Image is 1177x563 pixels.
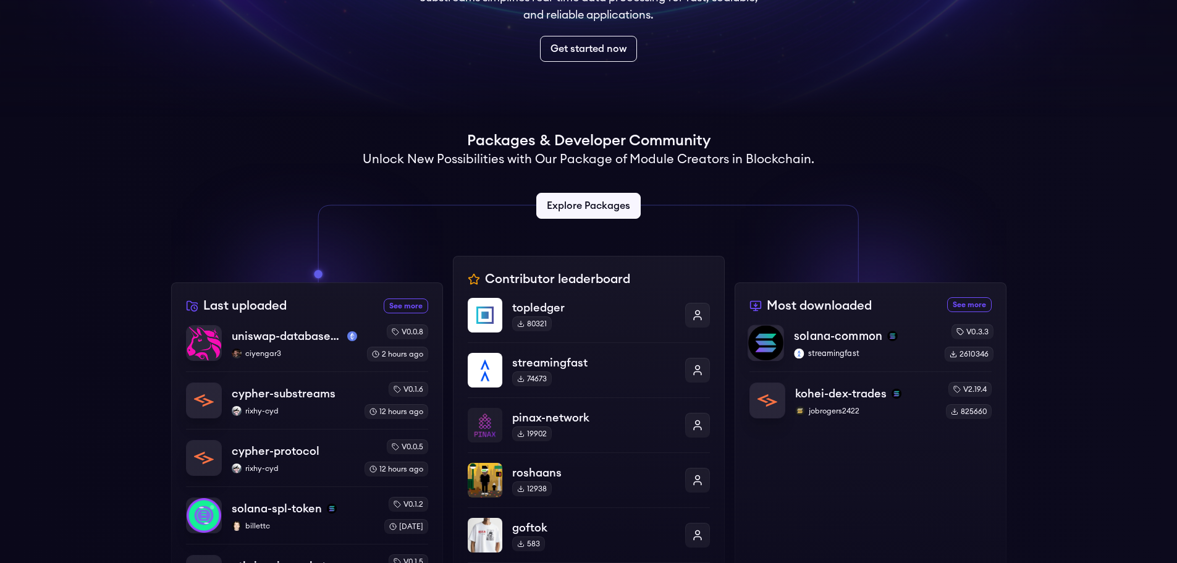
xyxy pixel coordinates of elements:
p: goftok [512,519,675,536]
a: pinax-networkpinax-network19902 [468,397,710,452]
a: See more most downloaded packages [947,297,992,312]
p: streamingfast [512,354,675,371]
div: 12938 [512,481,552,496]
img: jobrogers2422 [795,406,805,416]
img: ciyengar3 [232,349,242,358]
img: cypher-substreams [187,383,221,418]
img: streamingfast [468,353,502,387]
div: v0.0.5 [387,439,428,454]
div: 583 [512,536,545,551]
img: billettc [232,521,242,531]
div: 2 hours ago [367,347,428,362]
img: solana [892,389,901,399]
img: solana-spl-token [187,498,221,533]
p: roshaans [512,464,675,481]
p: cypher-substreams [232,385,335,402]
img: rixhy-cyd [232,406,242,416]
div: [DATE] [384,519,428,534]
h2: Unlock New Possibilities with Our Package of Module Creators in Blockchain. [363,151,814,168]
p: topledger [512,299,675,316]
p: jobrogers2422 [795,406,936,416]
img: topledger [468,298,502,332]
img: rixhy-cyd [232,464,242,473]
a: kohei-dex-tradeskohei-dex-tradessolanajobrogers2422jobrogers2422v2.19.4825660 [749,371,992,419]
img: solana [327,504,337,514]
a: topledgertopledger80321 [468,298,710,342]
a: solana-spl-tokensolana-spl-tokensolanabillettcbillettcv0.1.2[DATE] [186,486,428,544]
div: v0.1.2 [389,497,428,512]
div: 19902 [512,426,552,441]
p: cypher-protocol [232,442,319,460]
img: uniswap-database-changes-mainnet [187,326,221,360]
p: solana-common [794,328,882,345]
a: goftokgoftok583 [468,507,710,562]
a: roshaansroshaans12938 [468,452,710,507]
div: v2.19.4 [948,382,992,397]
div: v0.3.3 [951,324,993,339]
div: v0.0.8 [387,324,428,339]
img: cypher-protocol [187,441,221,475]
p: rixhy-cyd [232,406,355,416]
p: uniswap-database-changes-mainnet [232,328,342,345]
p: billettc [232,521,374,531]
a: Get started now [540,36,637,62]
p: streamingfast [794,349,934,358]
img: solana-common [748,325,783,360]
img: streamingfast [794,349,804,358]
a: Explore Packages [536,193,641,219]
img: kohei-dex-trades [750,383,785,418]
a: solana-commonsolana-commonsolanastreamingfaststreamingfastv0.3.32610346 [748,324,993,371]
p: rixhy-cyd [232,464,355,473]
div: v0.1.6 [389,382,428,397]
img: goftok [468,518,502,552]
p: pinax-network [512,409,675,426]
a: streamingfaststreamingfast74673 [468,342,710,397]
a: See more recently uploaded packages [384,298,428,313]
div: 12 hours ago [365,462,428,476]
p: kohei-dex-trades [795,385,887,402]
div: 2610346 [944,347,993,362]
div: 825660 [946,404,992,419]
a: cypher-protocolcypher-protocolrixhy-cydrixhy-cydv0.0.512 hours ago [186,429,428,486]
div: 74673 [512,371,552,386]
div: 12 hours ago [365,404,428,419]
img: solana [887,331,897,341]
a: cypher-substreamscypher-substreamsrixhy-cydrixhy-cydv0.1.612 hours ago [186,371,428,429]
p: solana-spl-token [232,500,322,517]
p: ciyengar3 [232,349,357,358]
div: 80321 [512,316,552,331]
img: roshaans [468,463,502,497]
img: pinax-network [468,408,502,442]
a: uniswap-database-changes-mainnetuniswap-database-changes-mainnetmainnetciyengar3ciyengar3v0.0.82 ... [186,324,428,371]
img: mainnet [347,331,357,341]
h1: Packages & Developer Community [467,131,711,151]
